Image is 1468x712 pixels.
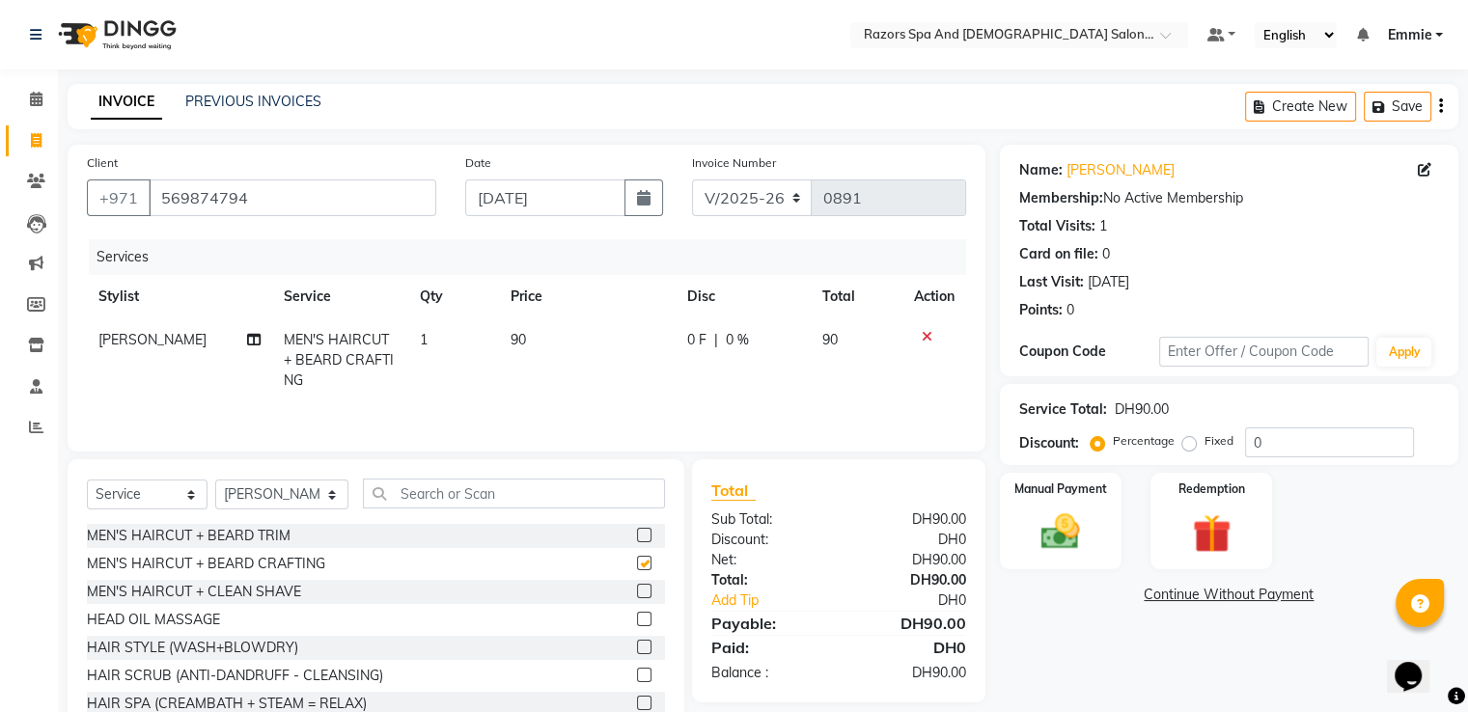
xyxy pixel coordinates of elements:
span: 90 [511,331,526,348]
th: Qty [408,275,499,318]
div: 1 [1099,216,1107,236]
div: Payable: [697,612,839,635]
span: [PERSON_NAME] [98,331,207,348]
div: Total: [697,570,839,590]
div: Services [89,239,981,275]
label: Fixed [1205,432,1233,450]
div: Total Visits: [1019,216,1095,236]
div: MEN'S HAIRCUT + CLEAN SHAVE [87,582,301,602]
a: Add Tip [697,590,862,611]
label: Date [465,154,491,172]
a: Continue Without Payment [1004,585,1454,605]
div: Paid: [697,636,839,659]
span: 0 F [687,330,706,350]
label: Client [87,154,118,172]
div: DH0 [862,590,980,611]
label: Redemption [1178,480,1245,498]
div: Sub Total: [697,509,839,530]
div: Membership: [1019,188,1103,208]
img: _gift.svg [1180,509,1243,558]
span: Emmie [1387,25,1431,45]
img: logo [49,8,181,62]
label: Manual Payment [1014,480,1107,498]
span: 1 [420,331,428,348]
div: Card on file: [1019,244,1098,264]
div: Last Visit: [1019,272,1084,292]
label: Percentage [1113,432,1175,450]
div: [DATE] [1088,272,1129,292]
div: DH0 [839,530,981,550]
img: _cash.svg [1029,509,1092,554]
th: Price [499,275,676,318]
div: DH90.00 [1115,399,1169,420]
div: Coupon Code [1019,342,1159,362]
button: Save [1364,92,1431,122]
div: Points: [1019,300,1063,320]
span: 0 % [726,330,749,350]
span: | [714,330,718,350]
button: +971 [87,179,151,216]
span: MEN'S HAIRCUT + BEARD CRAFTING [284,331,394,389]
div: DH0 [839,636,981,659]
iframe: chat widget [1387,635,1449,693]
div: Service Total: [1019,399,1107,420]
a: INVOICE [91,85,162,120]
th: Action [902,275,966,318]
div: DH90.00 [839,550,981,570]
div: DH90.00 [839,570,981,590]
a: PREVIOUS INVOICES [185,93,321,110]
div: Name: [1019,160,1063,180]
div: HEAD OIL MASSAGE [87,610,220,630]
div: Balance : [697,663,839,683]
div: MEN'S HAIRCUT + BEARD TRIM [87,526,291,546]
div: DH90.00 [839,509,981,530]
th: Disc [676,275,811,318]
button: Apply [1376,338,1431,367]
div: 0 [1066,300,1074,320]
button: Create New [1245,92,1356,122]
div: DH90.00 [839,663,981,683]
input: Search by Name/Mobile/Email/Code [149,179,436,216]
div: DH90.00 [839,612,981,635]
label: Invoice Number [692,154,776,172]
div: HAIR SCRUB (ANTI-DANDRUFF - CLEANSING) [87,666,383,686]
div: HAIR STYLE (WASH+BLOWDRY) [87,638,298,658]
th: Stylist [87,275,272,318]
div: Net: [697,550,839,570]
th: Service [272,275,408,318]
div: Discount: [697,530,839,550]
span: 90 [822,331,838,348]
a: [PERSON_NAME] [1066,160,1175,180]
div: 0 [1102,244,1110,264]
input: Enter Offer / Coupon Code [1159,337,1370,367]
span: Total [711,480,756,501]
div: No Active Membership [1019,188,1439,208]
div: Discount: [1019,433,1079,453]
th: Total [811,275,902,318]
div: MEN'S HAIRCUT + BEARD CRAFTING [87,554,325,574]
input: Search or Scan [363,479,664,508]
